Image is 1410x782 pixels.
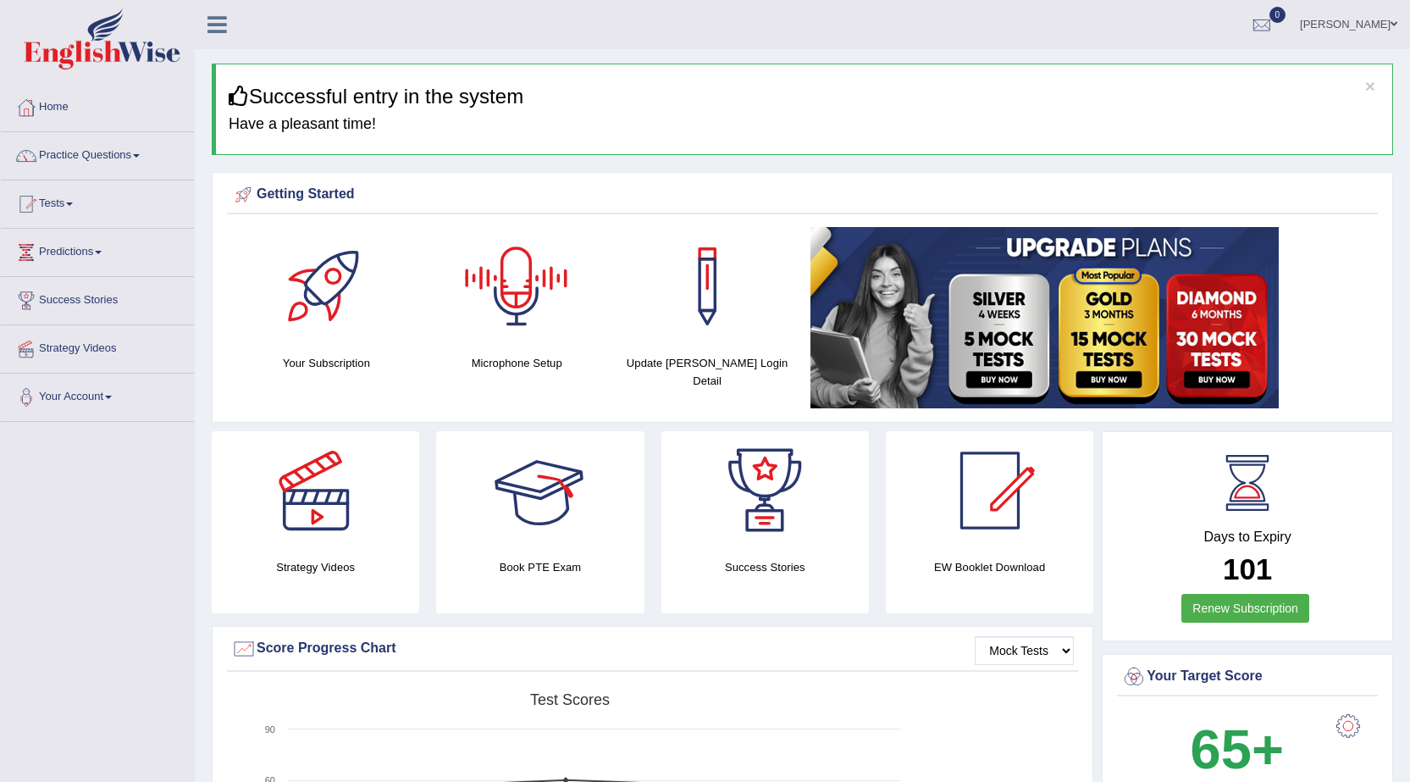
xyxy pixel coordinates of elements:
a: Your Account [1,374,194,416]
h4: Strategy Videos [212,558,419,576]
span: 0 [1269,7,1286,23]
tspan: Test scores [530,691,610,708]
a: Strategy Videos [1,325,194,368]
h4: Microphone Setup [430,354,604,372]
h4: Days to Expiry [1121,530,1374,545]
h3: Successful entry in the system [229,86,1380,108]
div: Your Target Score [1121,664,1374,690]
h4: EW Booklet Download [886,558,1093,576]
a: Home [1,84,194,126]
b: 65+ [1191,718,1284,780]
div: Getting Started [231,182,1374,208]
h4: Update [PERSON_NAME] Login Detail [621,354,794,390]
a: Tests [1,180,194,223]
h4: Success Stories [661,558,869,576]
a: Success Stories [1,277,194,319]
button: × [1365,77,1375,95]
a: Renew Subscription [1181,594,1309,623]
h4: Book PTE Exam [436,558,644,576]
text: 90 [265,724,275,735]
h4: Your Subscription [240,354,413,372]
a: Predictions [1,229,194,271]
div: Score Progress Chart [231,636,1074,662]
b: 101 [1223,552,1272,585]
a: Practice Questions [1,132,194,175]
img: small5.jpg [810,227,1279,408]
h4: Have a pleasant time! [229,116,1380,133]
